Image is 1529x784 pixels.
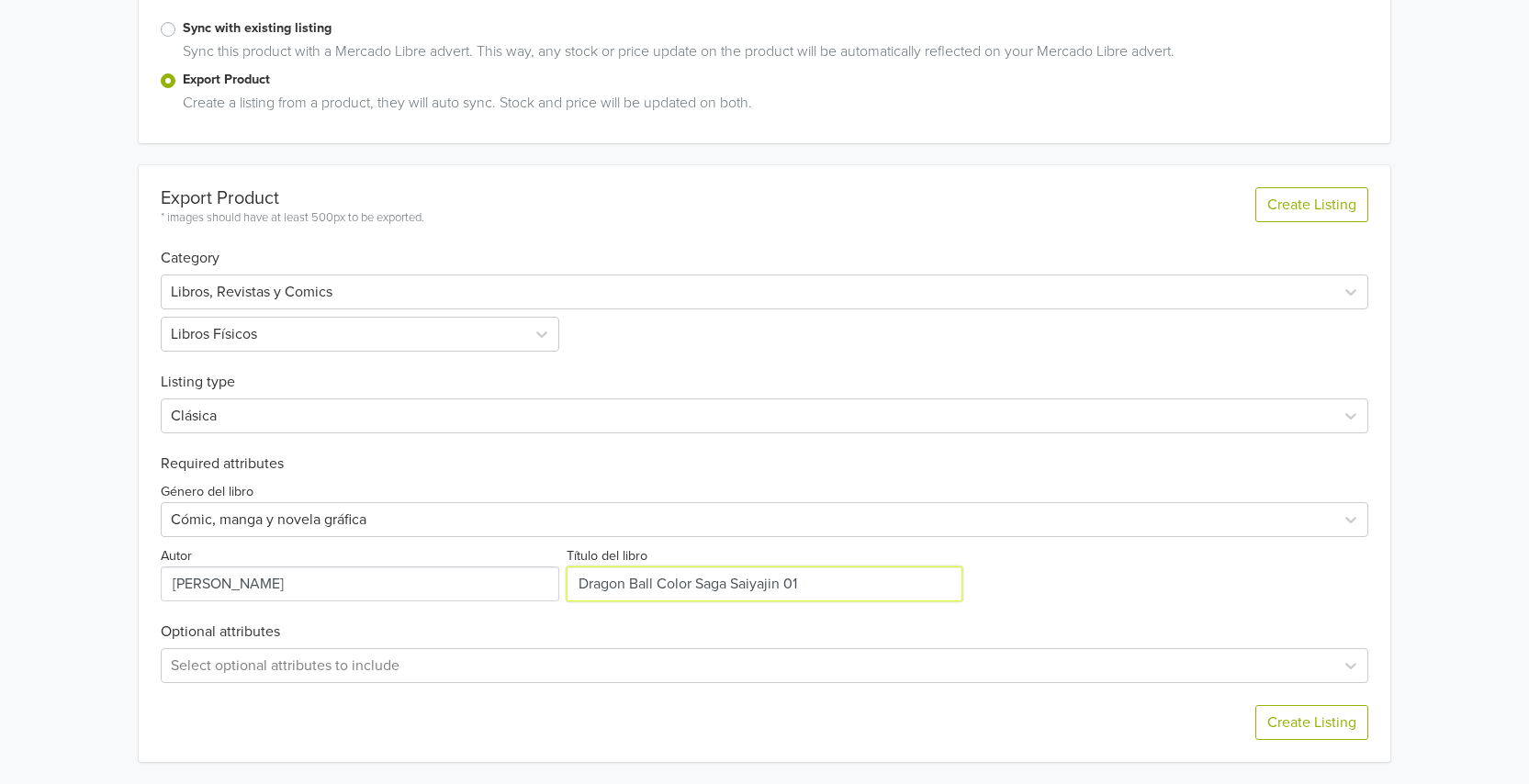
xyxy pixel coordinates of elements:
[1255,187,1368,222] button: Create Listing
[161,546,192,566] label: Autor
[161,482,253,502] label: Género del libro
[161,455,1368,473] h6: Required attributes
[175,40,1368,70] div: Sync this product with a Mercado Libre advert. This way, any stock or price update on the product...
[161,352,1368,391] h6: Listing type
[567,546,647,566] label: Título del libro
[183,70,1368,90] label: Export Product
[183,18,1368,39] label: Sync with existing listing
[175,92,1368,121] div: Create a listing from a product, they will auto sync. Stock and price will be updated on both.
[161,228,1368,267] h6: Category
[161,209,424,228] div: * images should have at least 500px to be exported.
[1255,705,1368,740] button: Create Listing
[161,187,424,209] div: Export Product
[161,623,1368,641] h6: Optional attributes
